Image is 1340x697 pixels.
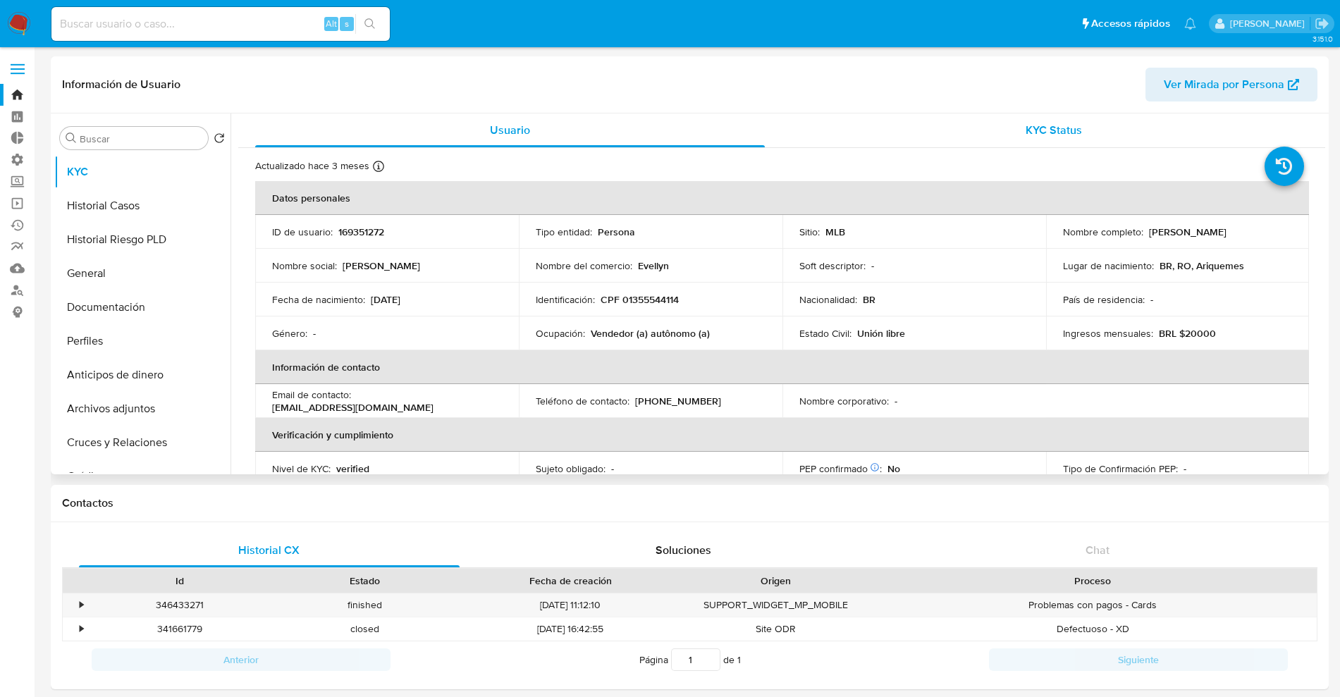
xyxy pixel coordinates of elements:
p: [EMAIL_ADDRESS][DOMAIN_NAME] [272,401,434,414]
span: Alt [326,17,337,30]
p: - [1184,462,1186,475]
button: Cruces y Relaciones [54,426,230,459]
p: Actualizado hace 3 meses [255,159,369,173]
button: Buscar [66,132,77,144]
div: • [80,598,83,612]
a: Salir [1315,16,1329,31]
div: Proceso [878,574,1307,588]
p: Email de contacto : [272,388,351,401]
p: 169351272 [338,226,384,238]
div: Id [97,574,262,588]
p: MLB [825,226,845,238]
p: Soft descriptor : [799,259,866,272]
input: Buscar usuario o caso... [51,15,390,33]
div: SUPPORT_WIDGET_MP_MOBILE [684,593,868,617]
p: Ocupación : [536,327,585,340]
p: No [887,462,900,475]
button: Créditos [54,459,230,493]
div: Origen [694,574,859,588]
span: Ver Mirada por Persona [1164,68,1284,101]
p: Vendedor (a) autônomo (a) [591,327,710,340]
p: [PERSON_NAME] [1149,226,1227,238]
p: Género : [272,327,307,340]
p: PEP confirmado : [799,462,882,475]
p: - [611,462,614,475]
button: KYC [54,155,230,189]
p: Nombre completo : [1063,226,1143,238]
div: closed [272,617,457,641]
button: Anterior [92,648,391,671]
p: Tipo de Confirmación PEP : [1063,462,1178,475]
p: Nombre del comercio : [536,259,632,272]
div: Fecha de creación [467,574,674,588]
p: Nombre social : [272,259,337,272]
div: [DATE] 16:42:55 [457,617,684,641]
div: • [80,622,83,636]
p: [PERSON_NAME] [343,259,420,272]
button: Archivos adjuntos [54,392,230,426]
div: 341661779 [87,617,272,641]
input: Buscar [80,132,202,145]
button: search-icon [355,14,384,34]
p: País de residencia : [1063,293,1145,306]
p: Nacionalidad : [799,293,857,306]
p: Identificación : [536,293,595,306]
div: Site ODR [684,617,868,641]
p: Tipo entidad : [536,226,592,238]
p: CPF 01355544114 [601,293,679,306]
span: s [345,17,349,30]
th: Verificación y cumplimiento [255,418,1309,452]
p: Fecha de nacimiento : [272,293,365,306]
p: - [871,259,874,272]
p: BR [863,293,875,306]
p: Lugar de nacimiento : [1063,259,1154,272]
th: Información de contacto [255,350,1309,384]
p: verified [336,462,369,475]
span: KYC Status [1026,122,1082,138]
p: BR, RO, Ariquemes [1160,259,1244,272]
p: - [313,327,316,340]
div: Defectuoso - XD [868,617,1317,641]
button: Siguiente [989,648,1288,671]
p: Persona [598,226,635,238]
a: Notificaciones [1184,18,1196,30]
p: [DATE] [371,293,400,306]
button: Historial Riesgo PLD [54,223,230,257]
p: - [1150,293,1153,306]
p: Teléfono de contacto : [536,395,629,407]
button: Perfiles [54,324,230,358]
p: Evellyn [638,259,669,272]
span: Soluciones [656,542,711,558]
span: Usuario [490,122,530,138]
h1: Contactos [62,496,1317,510]
th: Datos personales [255,181,1309,215]
div: Estado [282,574,447,588]
p: [PHONE_NUMBER] [635,395,721,407]
span: Accesos rápidos [1091,16,1170,31]
button: General [54,257,230,290]
div: finished [272,593,457,617]
p: - [895,395,897,407]
p: Unión libre [857,327,905,340]
h1: Información de Usuario [62,78,180,92]
button: Ver Mirada por Persona [1145,68,1317,101]
button: Documentación [54,290,230,324]
p: Nombre corporativo : [799,395,889,407]
span: 1 [737,653,741,667]
button: Anticipos de dinero [54,358,230,392]
span: Historial CX [238,542,300,558]
p: Nivel de KYC : [272,462,331,475]
span: Chat [1086,542,1110,558]
p: ID de usuario : [272,226,333,238]
p: santiago.sgreco@mercadolibre.com [1230,17,1310,30]
div: [DATE] 11:12:10 [457,593,684,617]
p: Ingresos mensuales : [1063,327,1153,340]
button: Historial Casos [54,189,230,223]
p: Estado Civil : [799,327,852,340]
div: Problemas con pagos - Cards [868,593,1317,617]
p: Sitio : [799,226,820,238]
p: BRL $20000 [1159,327,1216,340]
p: Sujeto obligado : [536,462,606,475]
span: Página de [639,648,741,671]
div: 346433271 [87,593,272,617]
